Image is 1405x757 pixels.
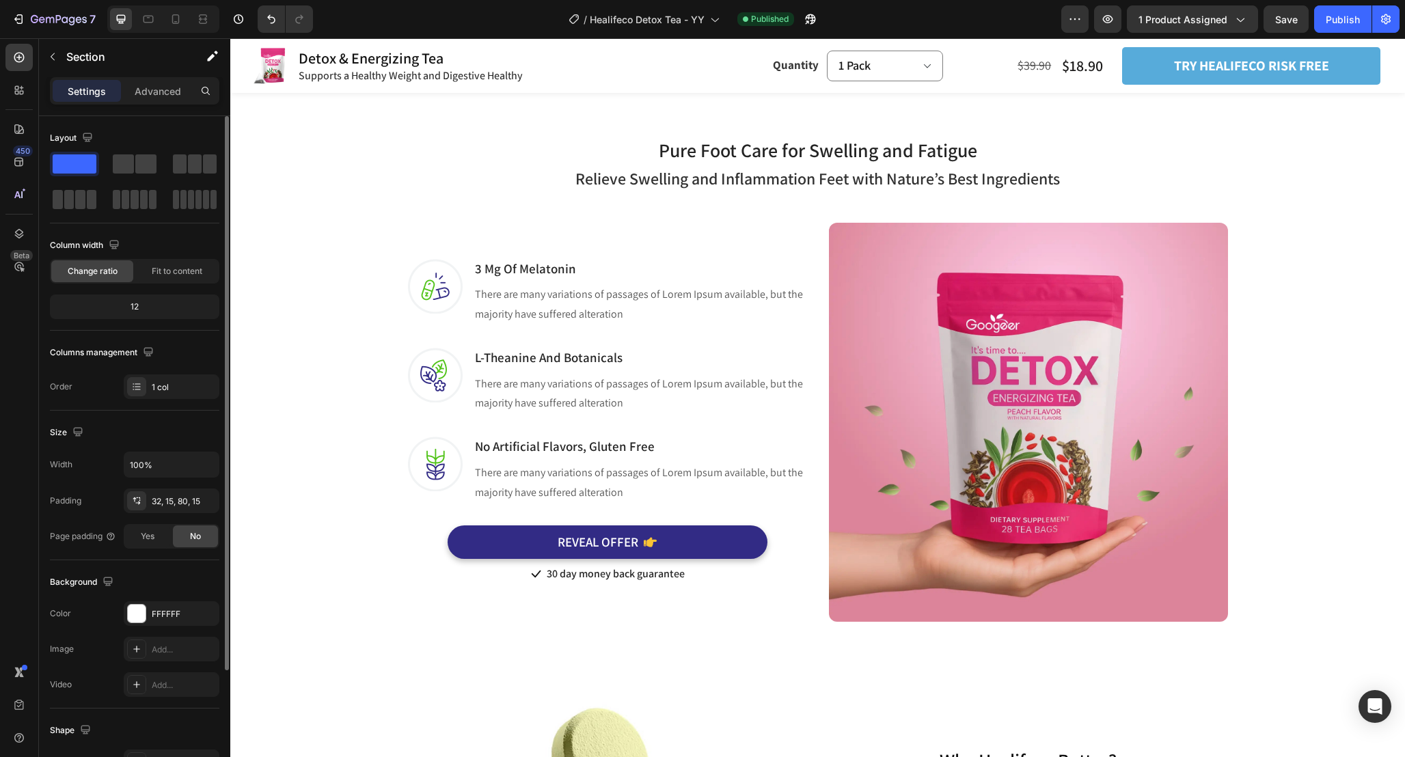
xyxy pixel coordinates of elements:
div: Add... [152,644,216,656]
div: Add... [152,679,216,691]
div: Shape [50,721,94,740]
div: Padding [50,495,81,507]
button: REVEAL OFFER [217,487,537,521]
h2: Why Healifeco Better? [599,708,998,736]
div: Size [50,424,86,442]
div: Publish [1326,12,1360,27]
div: Background [50,573,116,592]
span: Yes [141,530,154,542]
div: Video [50,678,72,691]
span: Pure Foot Care for Swelling and Fatigue [428,99,747,124]
div: 450 [13,146,33,156]
div: Width [50,458,72,471]
button: Save [1264,5,1309,33]
span: Published [751,13,789,25]
p: Section [66,49,178,65]
div: Image [50,643,74,655]
p: 3 Mg Of Melatonin [245,222,575,239]
button: 7 [5,5,102,33]
p: Advanced [135,84,181,98]
span: No [190,530,201,542]
button: 1 product assigned [1127,5,1258,33]
span: 1 product assigned [1138,12,1227,27]
p: 30 day money back guarantee [316,527,454,544]
p: There are many variations of passages of Lorem Ipsum available, but the majority have suffered al... [245,425,575,465]
span: / [584,12,587,27]
iframe: Design area [230,38,1405,757]
span: Change ratio [68,265,118,277]
div: 12 [53,297,217,316]
div: Page padding [50,530,116,542]
p: There are many variations of passages of Lorem Ipsum available, but the majority have suffered al... [245,247,575,286]
div: 32, 15, 80, 15 [152,495,216,508]
span: Save [1275,14,1298,25]
div: Undo/Redo [258,5,313,33]
p: No Artificial Flavors, Gluten Free [245,400,575,417]
span: Relieve Swelling and Inflammation Feet with Nature’s Best Ingredients [345,129,830,151]
img: gempages_464015395364275143-cc71ed83-c969-4b0c-a9ee-66d57f3a5c15.webp [599,184,998,583]
div: Order [50,381,72,393]
div: 1 col [152,381,216,394]
input: Auto [124,452,219,477]
div: FFFFFF [152,608,216,620]
div: Column width [50,236,122,255]
p: Settings [68,84,106,98]
span: Healifeco Detox Tea - YY [590,12,705,27]
div: REVEAL OFFER [327,495,408,512]
p: L-Theanine And Botanicals [245,311,575,328]
div: Open Intercom Messenger [1359,690,1391,723]
div: Columns management [50,344,156,362]
span: Fit to content [152,265,202,277]
div: Layout [50,129,96,148]
button: Publish [1314,5,1372,33]
p: There are many variations of passages of Lorem Ipsum available, but the majority have suffered al... [245,336,575,376]
p: 7 [90,11,96,27]
div: Beta [10,250,33,261]
div: Color [50,607,71,620]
